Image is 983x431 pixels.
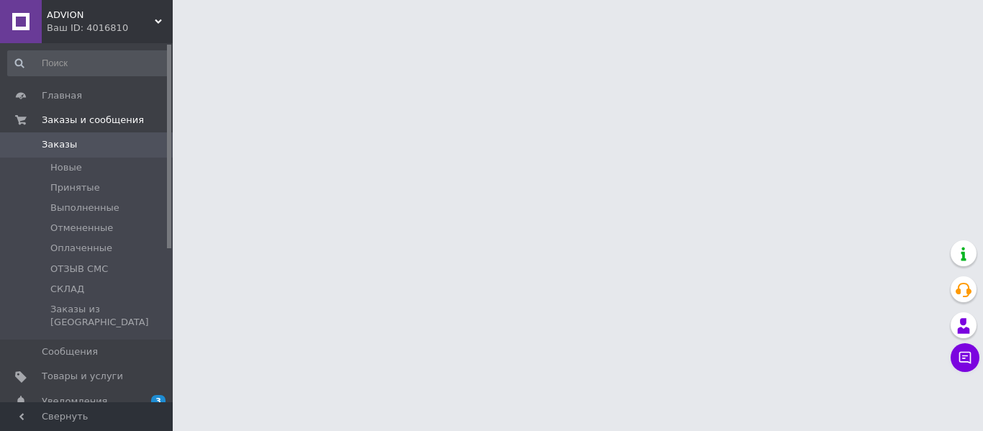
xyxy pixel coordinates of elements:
span: ADVION [47,9,155,22]
span: 3 [151,395,166,407]
span: Заказы [42,138,77,151]
span: Отмененные [50,222,113,235]
input: Поиск [7,50,170,76]
span: Оплаченные [50,242,112,255]
div: Ваш ID: 4016810 [47,22,173,35]
span: Главная [42,89,82,102]
span: ОТЗЫВ СМС [50,263,108,276]
span: Заказы и сообщения [42,114,144,127]
span: Сообщения [42,345,98,358]
span: СКЛАД [50,283,84,296]
span: Уведомления [42,395,107,408]
span: Принятые [50,181,100,194]
span: Новые [50,161,82,174]
span: Товары и услуги [42,370,123,383]
span: Выполненные [50,201,119,214]
button: Чат с покупателем [951,343,979,372]
span: Заказы из [GEOGRAPHIC_DATA] [50,303,168,329]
